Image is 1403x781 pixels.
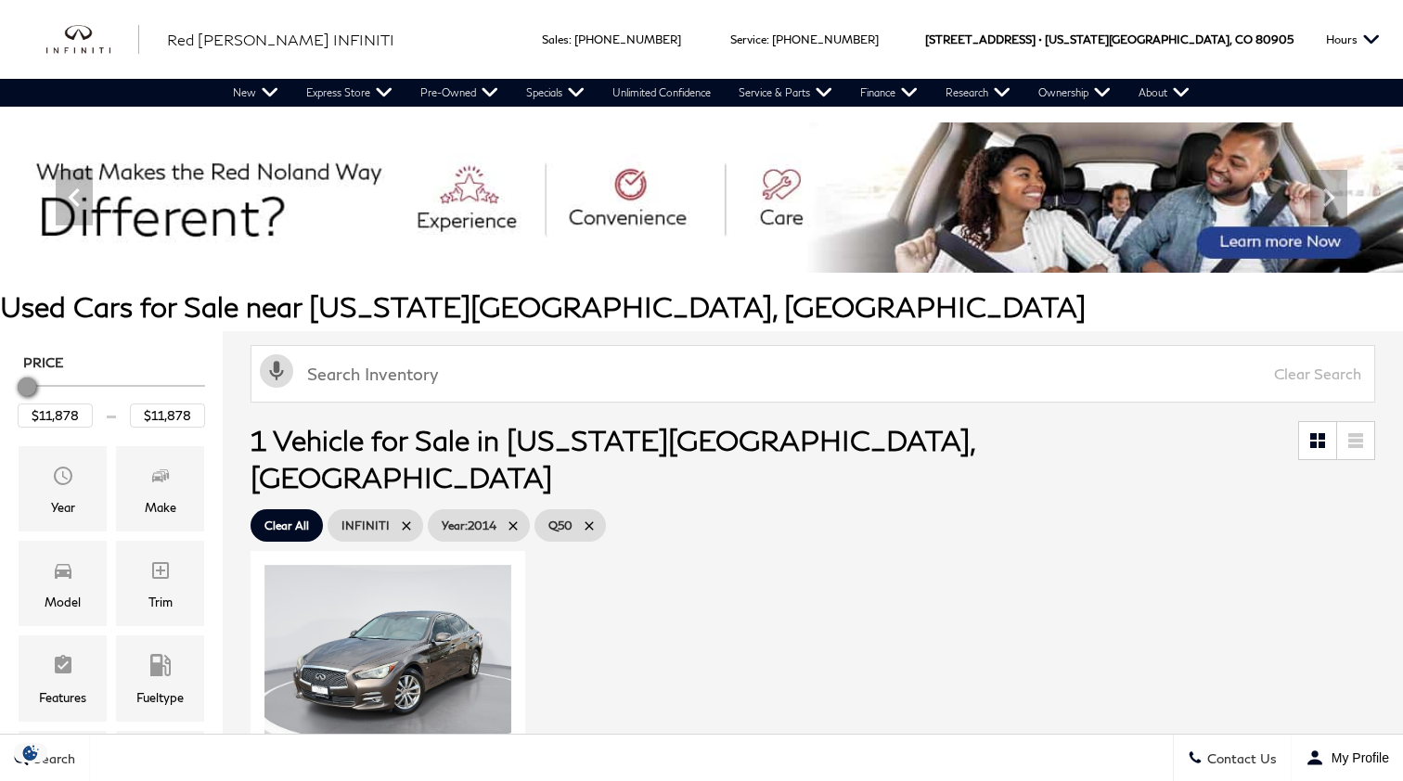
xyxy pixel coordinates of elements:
div: Model [45,592,81,612]
span: Fueltype [149,649,172,686]
a: infiniti [46,25,139,55]
a: Research [932,79,1024,107]
span: Service [730,32,766,46]
span: : [766,32,769,46]
a: Ownership [1024,79,1125,107]
a: New [219,79,292,107]
div: Fueltype [136,687,184,708]
span: : [569,32,572,46]
img: INFINITI [46,25,139,55]
div: TrimTrim [116,541,204,626]
div: Maximum Price [18,378,36,396]
a: About [1125,79,1203,107]
span: Make [149,460,172,497]
div: Trim [148,592,173,612]
span: 1 Vehicle for Sale in [US_STATE][GEOGRAPHIC_DATA], [GEOGRAPHIC_DATA] [251,423,974,493]
div: Make [145,497,176,518]
h5: Price [23,354,200,371]
span: Trim [149,555,172,592]
span: 2014 [442,514,496,537]
span: Model [52,555,74,592]
div: ModelModel [19,541,107,626]
a: Unlimited Confidence [599,79,725,107]
div: Price [18,371,205,428]
img: 2014 INFINITI Q50 Premium 1 [264,565,511,750]
span: Go to slide 4 [731,238,750,257]
span: Q50 [548,514,573,537]
span: Search [29,750,75,766]
div: Features [39,687,86,708]
nav: Main Navigation [219,79,1203,107]
img: Opt-Out Icon [9,743,52,762]
input: Maximum [130,403,205,428]
span: Clear All [264,514,309,537]
a: Pre-Owned [406,79,512,107]
span: Contact Us [1203,750,1277,766]
div: FueltypeFueltype [116,635,204,721]
a: Specials [512,79,599,107]
input: Minimum [18,403,93,428]
div: FeaturesFeatures [19,635,107,721]
div: MakeMake [116,446,204,531]
span: Go to slide 3 [705,238,724,257]
span: Features [52,649,74,686]
a: [PHONE_NUMBER] [574,32,681,46]
a: Service & Parts [725,79,846,107]
a: Red [PERSON_NAME] INFINITI [167,29,394,51]
a: [PHONE_NUMBER] [772,32,879,46]
section: Click to Open Cookie Consent Modal [9,743,52,762]
span: Red [PERSON_NAME] INFINITI [167,31,394,48]
span: Year : [442,519,468,532]
span: Year [52,460,74,497]
div: 1 / 2 [264,565,511,750]
span: Go to slide 1 [653,238,672,257]
span: INFINITI [341,514,390,537]
div: YearYear [19,446,107,531]
button: Open user profile menu [1292,735,1403,781]
div: Year [51,497,75,518]
span: Sales [542,32,569,46]
svg: Click to toggle on voice search [260,354,293,388]
a: [STREET_ADDRESS] • [US_STATE][GEOGRAPHIC_DATA], CO 80905 [925,32,1294,46]
span: My Profile [1324,750,1389,765]
span: Go to slide 2 [679,238,698,257]
div: Next [1310,170,1347,225]
a: Express Store [292,79,406,107]
div: Previous [56,170,93,225]
a: Finance [846,79,932,107]
input: Search Inventory [251,345,1375,403]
